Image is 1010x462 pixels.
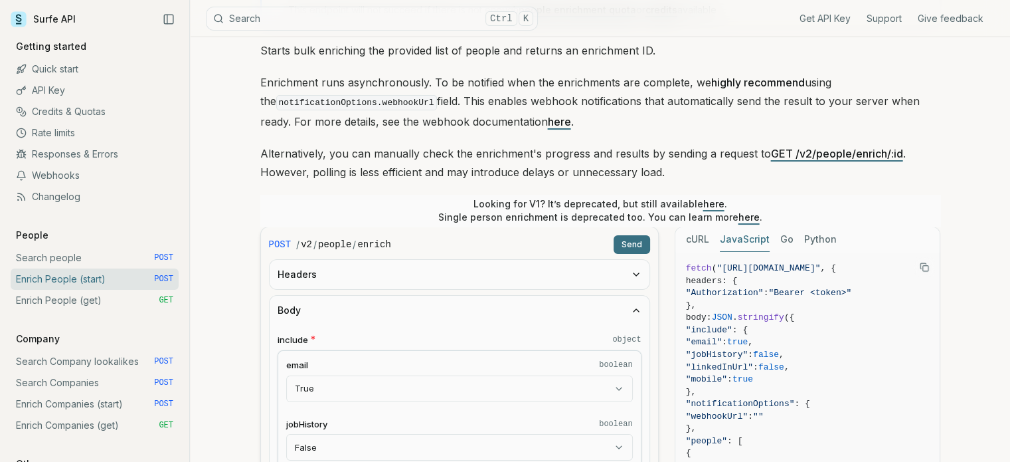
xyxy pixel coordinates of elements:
span: "notificationOptions" [686,399,795,409]
kbd: Ctrl [485,11,517,26]
span: }, [686,387,697,397]
span: false [753,350,779,360]
p: Getting started [11,40,92,53]
a: GET /v2/people/enrich/:id [771,147,903,160]
span: : { [732,325,748,335]
strong: highly recommend [711,76,805,89]
span: POST [154,253,173,263]
button: Headers [270,260,649,289]
span: , [748,337,753,347]
a: here [738,211,760,223]
code: notificationOptions.webhookUrl [276,95,437,110]
p: Starts bulk enriching the provided list of people and returns an enrichment ID. [260,41,940,60]
button: Body [270,296,649,325]
span: , [779,350,784,360]
a: Surfe API [11,9,76,29]
a: Webhooks [11,165,179,186]
span: false [758,362,784,372]
a: Credits & Quotas [11,101,179,122]
code: boolean [599,419,632,429]
span: "Bearer <token>" [768,288,851,298]
button: Collapse Sidebar [159,9,179,29]
span: POST [269,238,292,251]
span: : [727,374,732,384]
span: }, [686,300,697,310]
span: JSON [712,312,732,322]
span: GET [159,295,173,306]
span: "mobile" [686,374,727,384]
span: "[URL][DOMAIN_NAME]" [716,263,820,273]
a: Enrich People (start) POST [11,269,179,290]
span: "linkedInUrl" [686,362,753,372]
span: GET [159,420,173,431]
span: ( [712,263,717,273]
code: v2 [301,238,312,251]
span: : [748,411,753,421]
a: Get API Key [800,12,851,25]
kbd: K [519,11,533,26]
a: Search Companies POST [11,372,179,394]
span: "email" [686,337,722,347]
span: / [313,238,317,251]
span: : [753,362,758,372]
span: { [686,448,691,458]
code: people [318,238,351,251]
a: API Key [11,80,179,101]
span: fetch [686,263,712,273]
a: here [703,198,724,209]
span: ({ [784,312,795,322]
p: Alternatively, you can manually check the enrichment's progress and results by sending a request ... [260,144,940,181]
a: Enrich Companies (get) GET [11,415,179,436]
span: "Authorization" [686,288,764,298]
span: "jobHistory" [686,350,748,360]
a: Enrich People (get) GET [11,290,179,311]
span: , { [820,263,835,273]
span: POST [154,356,173,367]
p: People [11,229,54,242]
p: Company [11,332,65,346]
button: Go [780,227,794,252]
button: Copy Text [914,257,934,277]
a: Search Company lookalikes POST [11,351,179,372]
button: Send [614,235,650,254]
span: true [732,374,753,384]
button: cURL [686,227,709,252]
span: : [764,288,769,298]
code: boolean [599,360,632,370]
a: here [548,115,571,128]
span: include [278,334,308,346]
button: Python [804,227,837,252]
span: email [286,359,308,372]
a: Search people POST [11,247,179,269]
span: . [732,312,738,322]
span: stringify [738,312,784,322]
a: Rate limits [11,122,179,144]
a: Enrich Companies (start) POST [11,394,179,415]
span: true [727,337,748,347]
span: jobHistory [286,418,327,431]
span: / [296,238,299,251]
span: body: [686,312,712,322]
a: Give feedback [918,12,983,25]
span: : [722,337,727,347]
a: Support [867,12,902,25]
a: Quick start [11,58,179,80]
span: / [353,238,356,251]
span: "include" [686,325,732,335]
span: : [748,350,753,360]
p: Enrichment runs asynchronously. To be notified when the enrichments are complete, we using the fi... [260,73,940,131]
button: JavaScript [720,227,770,252]
p: Looking for V1? It’s deprecated, but still available . Single person enrichment is deprecated too... [438,197,762,224]
span: "" [753,411,764,421]
span: , [784,362,790,372]
span: headers: { [686,276,738,286]
a: Responses & Errors [11,144,179,165]
span: POST [154,378,173,388]
code: object [612,334,641,345]
button: SearchCtrlK [206,7,538,31]
span: : [ [727,436,742,446]
code: enrich [357,238,390,251]
span: "people" [686,436,727,446]
span: }, [686,423,697,433]
span: : { [794,399,809,409]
